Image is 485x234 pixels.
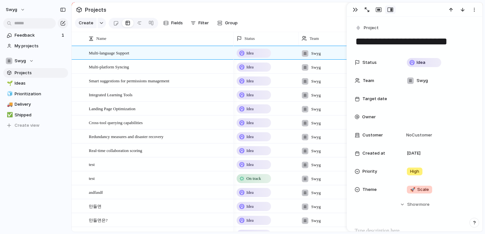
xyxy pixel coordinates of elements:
span: Idea [246,217,254,224]
span: Swyg [311,134,321,140]
span: Scale [410,186,429,193]
span: Theme [362,186,377,193]
span: Multi-platform Syncing [89,63,129,70]
span: 1 [62,32,65,39]
span: Create [79,20,93,26]
button: Showmore [355,199,475,210]
span: Name [96,35,106,42]
span: swyg [6,6,17,13]
button: Project [354,23,381,33]
span: Projects [15,70,66,76]
span: Ideas [15,80,66,87]
span: Swyg [311,162,321,168]
span: Delivery [15,101,66,108]
a: My projects [3,41,68,51]
span: Created at [362,150,385,157]
button: Create view [3,121,68,130]
span: Owner [362,114,376,120]
span: Idea [246,134,254,140]
a: Projects [3,68,68,78]
span: Cross-tool querying capabilities [89,119,143,126]
button: Fields [161,18,185,28]
span: Priority [362,168,377,175]
span: Idea [246,189,254,196]
span: Show [407,201,419,208]
span: Target date [362,96,387,102]
span: Swyg [311,190,321,196]
span: Shipped [15,112,66,118]
span: 만들면 [89,202,101,210]
span: Idea [246,161,254,168]
span: asdfasdf [89,188,103,196]
span: [DATE] [407,150,420,157]
span: No Customer [404,132,432,138]
span: My projects [15,43,66,49]
span: Swyg [311,92,321,99]
button: 🌱 [6,80,12,87]
span: Idea [246,64,254,70]
button: swyg [3,5,29,15]
span: Prioritization [15,91,66,97]
a: 🌱Ideas [3,78,68,88]
span: Create view [15,122,40,129]
span: Swyg [311,217,321,224]
a: 🧊Prioritization [3,89,68,99]
span: Swyg [311,204,321,210]
div: ✅ [7,111,11,119]
div: 🚚 [7,101,11,108]
button: Create [75,18,97,28]
button: Group [214,18,241,28]
span: Swyg [311,176,321,182]
span: Idea [246,147,254,154]
span: 🚀 [410,187,415,192]
span: Swyg [311,50,321,57]
span: Customer [362,132,383,138]
span: Team [310,35,319,42]
span: test [89,174,95,182]
span: Idea [246,106,254,112]
span: Swyg [311,148,321,154]
span: Idea [246,50,254,56]
span: Status [244,35,255,42]
span: Swyg [311,106,321,112]
span: Status [362,59,377,66]
span: more [419,201,430,208]
span: Real-time collaboration scoring [89,146,142,154]
a: ✅Shipped [3,110,68,120]
span: Project [364,25,379,31]
span: High [410,168,419,175]
span: Team [363,77,374,84]
span: Swyg [15,58,26,64]
span: Projects [84,4,108,16]
span: Redundancy measures and disaster recovery [89,133,163,140]
span: Swyg [311,78,321,85]
button: Filter [188,18,211,28]
span: 만들면은? [89,216,108,224]
span: Integrated Learning Tools [89,91,133,98]
div: 🧊 [7,90,11,98]
span: Swyg [311,64,321,71]
span: Feedback [15,32,60,39]
span: On track [246,175,261,182]
span: Idea [246,92,254,98]
span: Fields [171,20,183,26]
span: Smart suggestions for permissions management [89,77,169,84]
div: 🌱 [7,80,11,87]
span: Idea [417,59,425,66]
button: ✅ [6,112,12,118]
a: 🚚Delivery [3,99,68,109]
span: Filter [198,20,209,26]
span: Idea [246,120,254,126]
span: Multi-language Support [89,49,129,56]
button: 🚚 [6,101,12,108]
span: Idea [246,78,254,84]
span: Idea [246,203,254,210]
span: Swyg [311,120,321,126]
button: 🧊 [6,91,12,97]
span: Swyg [417,77,428,84]
span: test [89,160,95,168]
